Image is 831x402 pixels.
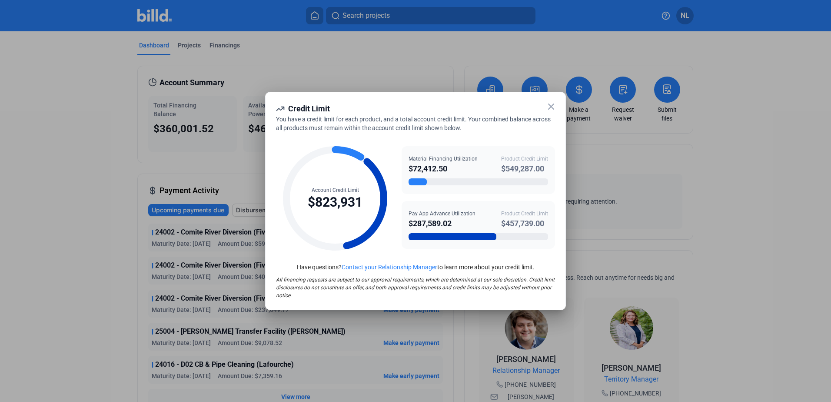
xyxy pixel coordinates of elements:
div: $823,931 [308,194,362,211]
div: $549,287.00 [501,163,548,175]
div: $287,589.02 [409,218,475,230]
div: Product Credit Limit [501,210,548,218]
div: Pay App Advance Utilization [409,210,475,218]
a: Contact your Relationship Manager [342,264,437,271]
div: Product Credit Limit [501,155,548,163]
div: Material Financing Utilization [409,155,478,163]
span: You have a credit limit for each product, and a total account credit limit. Your combined balance... [276,116,551,131]
div: $457,739.00 [501,218,548,230]
div: Account Credit Limit [308,186,362,194]
span: Have questions? to learn more about your credit limit. [297,264,535,271]
div: $72,412.50 [409,163,478,175]
span: Credit Limit [288,104,330,113]
span: All financing requests are subject to our approval requirements, which are determined at our sole... [276,277,555,298]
